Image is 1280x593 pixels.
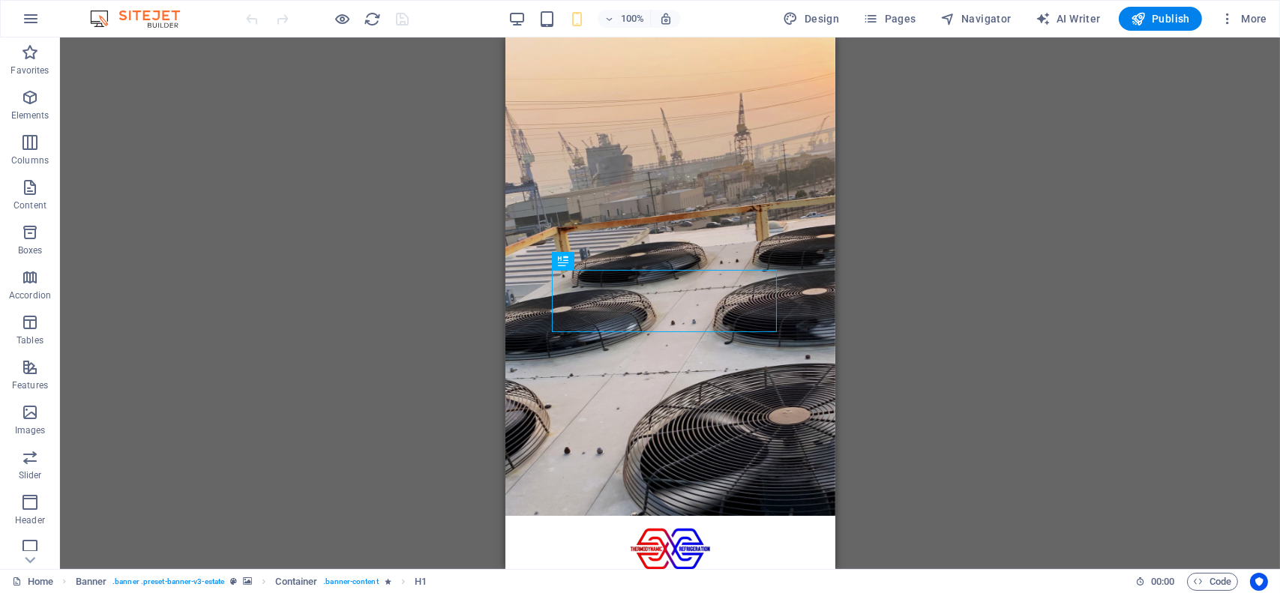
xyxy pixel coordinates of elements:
[275,573,317,591] span: Click to select. Double-click to edit
[659,12,673,25] i: On resize automatically adjust zoom level to fit chosen device.
[12,573,53,591] a: Click to cancel selection. Double-click to open Pages
[863,11,916,26] span: Pages
[784,11,840,26] span: Design
[9,289,51,301] p: Accordion
[76,573,107,591] span: Click to select. Double-click to edit
[1131,11,1190,26] span: Publish
[505,37,835,569] iframe: To enrich screen reader interactions, please activate Accessibility in Grammarly extension settings
[940,11,1012,26] span: Navigator
[334,10,352,28] button: Click here to leave preview mode and continue editing
[230,577,237,586] i: This element is a customizable preset
[385,577,391,586] i: Element contains an animation
[1214,7,1273,31] button: More
[778,7,846,31] button: Design
[1030,7,1107,31] button: AI Writer
[112,573,224,591] span: . banner .preset-banner-v3-estate
[598,10,651,28] button: 100%
[1162,576,1164,587] span: :
[243,577,252,586] i: This element contains a background
[18,244,43,256] p: Boxes
[1220,11,1267,26] span: More
[1135,573,1175,591] h6: Session time
[1119,7,1202,31] button: Publish
[364,10,382,28] i: Reload page
[778,7,846,31] div: Design (Ctrl+Alt+Y)
[16,334,43,346] p: Tables
[1250,573,1268,591] button: Usercentrics
[76,573,427,591] nav: breadcrumb
[15,424,46,436] p: Images
[11,109,49,121] p: Elements
[415,573,427,591] span: Click to select. Double-click to edit
[1187,573,1238,591] button: Code
[15,514,45,526] p: Header
[934,7,1018,31] button: Navigator
[364,10,382,28] button: reload
[10,64,49,76] p: Favorites
[19,469,42,481] p: Slider
[13,199,46,211] p: Content
[323,573,378,591] span: . banner-content
[1036,11,1101,26] span: AI Writer
[857,7,922,31] button: Pages
[12,379,48,391] p: Features
[620,10,644,28] h6: 100%
[1194,573,1231,591] span: Code
[11,154,49,166] p: Columns
[1151,573,1174,591] span: 00 00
